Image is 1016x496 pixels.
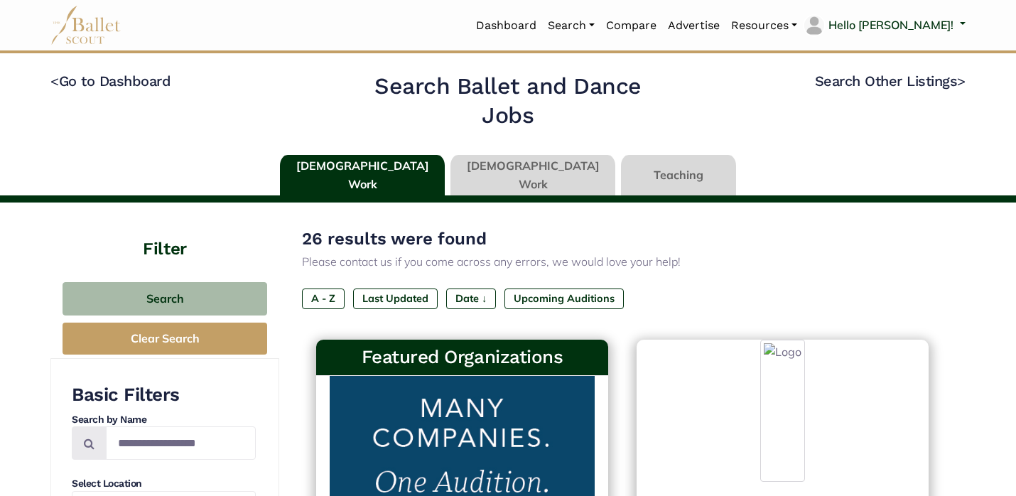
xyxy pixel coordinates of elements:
[804,16,824,36] img: profile picture
[348,72,669,131] h2: Search Ballet and Dance Jobs
[470,11,542,41] a: Dashboard
[725,11,803,41] a: Resources
[302,289,345,308] label: A - Z
[50,72,59,90] code: <
[957,72,966,90] code: >
[815,72,966,90] a: Search Other Listings>
[72,383,256,407] h3: Basic Filters
[618,155,739,196] li: Teaching
[50,72,171,90] a: <Go to Dashboard
[504,289,624,308] label: Upcoming Auditions
[50,203,279,261] h4: Filter
[302,229,487,249] span: 26 results were found
[302,253,943,271] p: Please contact us if you come across any errors, we would love your help!
[542,11,600,41] a: Search
[446,289,496,308] label: Date ↓
[662,11,725,41] a: Advertise
[277,155,448,196] li: [DEMOGRAPHIC_DATA] Work
[106,426,256,460] input: Search by names...
[600,11,662,41] a: Compare
[63,323,267,355] button: Clear Search
[828,16,953,35] p: Hello [PERSON_NAME]!
[448,155,618,196] li: [DEMOGRAPHIC_DATA] Work
[353,289,438,308] label: Last Updated
[803,14,966,37] a: profile picture Hello [PERSON_NAME]!
[63,282,267,316] button: Search
[328,345,597,370] h3: Featured Organizations
[72,477,256,491] h4: Select Location
[72,413,256,427] h4: Search by Name
[760,340,805,482] img: Logo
